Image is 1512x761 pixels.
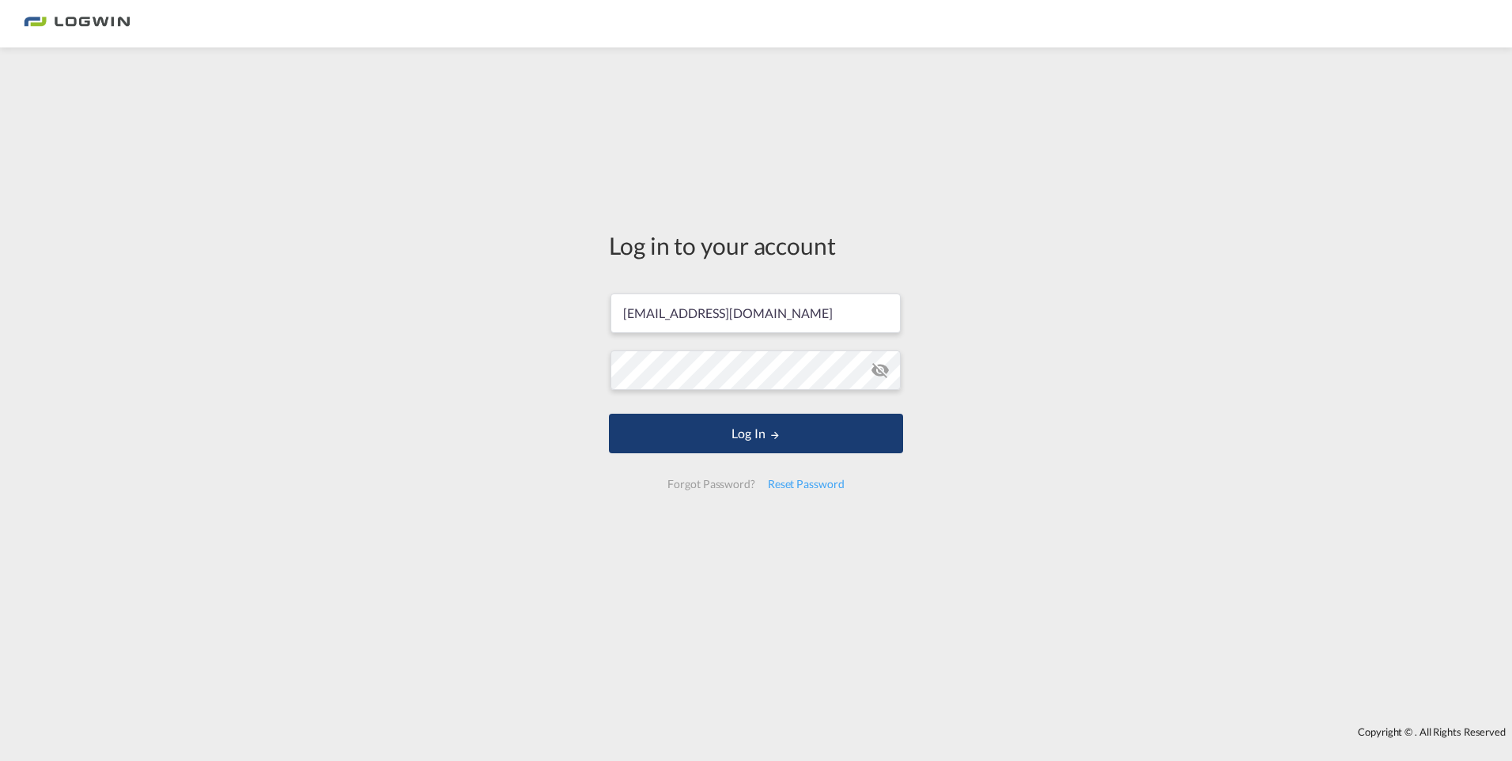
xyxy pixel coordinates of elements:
img: bc73a0e0d8c111efacd525e4c8ad7d32.png [24,6,130,42]
md-icon: icon-eye-off [871,361,890,380]
div: Log in to your account [609,229,903,262]
button: LOGIN [609,414,903,453]
input: Enter email/phone number [610,293,901,333]
div: Reset Password [762,470,851,498]
div: Forgot Password? [661,470,761,498]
